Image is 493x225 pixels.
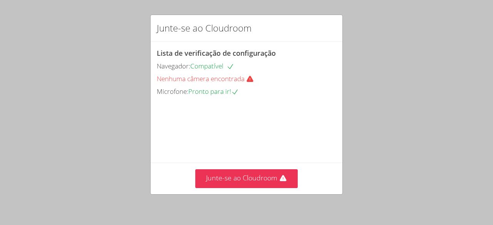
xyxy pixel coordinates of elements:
[157,87,188,96] font: Microfone:
[206,173,277,182] font: Junte-se ao Cloudroom
[157,74,245,83] font: Nenhuma câmera encontrada
[190,62,223,70] font: Compatível
[157,22,252,34] font: Junte-se ao Cloudroom
[188,87,231,96] font: Pronto para ir!
[157,62,190,70] font: Navegador:
[195,169,298,188] button: Junte-se ao Cloudroom
[157,48,276,58] font: Lista de verificação de configuração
